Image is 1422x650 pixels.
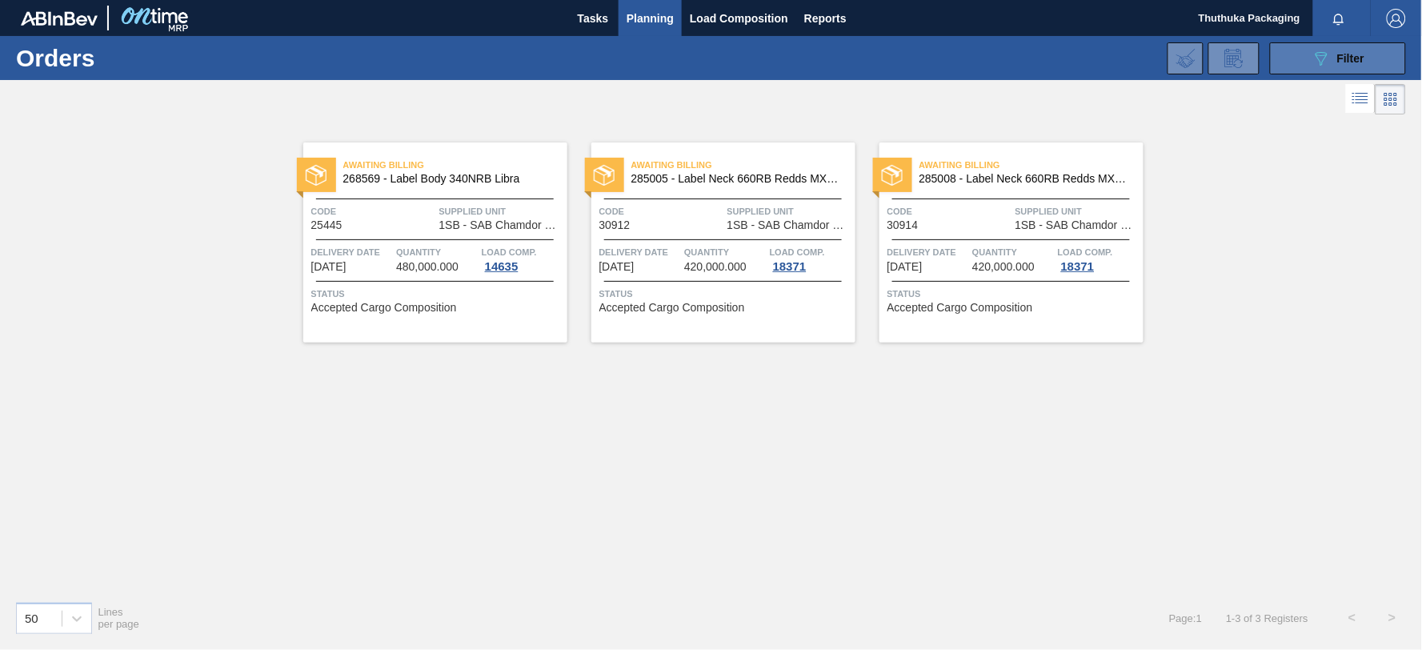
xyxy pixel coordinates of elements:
[1332,598,1372,638] button: <
[1226,612,1308,624] span: 1 - 3 of 3 Registers
[770,244,825,260] span: Load Comp.
[1169,612,1202,624] span: Page : 1
[594,165,615,186] img: status
[311,244,393,260] span: Delivery Date
[482,244,537,260] span: Load Comp.
[1058,244,1113,260] span: Load Comp.
[1337,52,1364,65] span: Filter
[311,261,346,273] span: 01/06/2025
[690,9,788,28] span: Load Composition
[21,11,98,26] img: TNhmsLtSVTkK8tSr43FrP2fwEKptu5GPRR3wAAAABJRU5ErkJggg==
[306,165,326,186] img: status
[1058,260,1098,273] div: 18371
[887,219,919,231] span: 30914
[343,157,567,173] span: Awaiting Billing
[98,606,140,630] span: Lines per page
[1015,219,1140,231] span: 1SB - SAB Chamdor Brewery
[1058,244,1140,273] a: Load Comp.18371
[887,302,1033,314] span: Accepted Cargo Composition
[439,203,563,219] span: Supplied Unit
[804,9,847,28] span: Reports
[627,9,674,28] span: Planning
[343,173,555,185] span: 268569 - Label Body 340NRB Libra
[1208,42,1260,74] div: Order Review Request
[1168,42,1204,74] div: Import Order Negotiation
[684,261,747,273] span: 420,000.000
[887,244,969,260] span: Delivery Date
[972,261,1035,273] span: 420,000.000
[1270,42,1406,74] button: Filter
[770,260,810,273] div: 18371
[311,286,563,302] span: Status
[727,219,851,231] span: 1SB - SAB Chamdor Brewery
[1346,84,1376,114] div: List Vision
[279,142,567,343] a: statusAwaiting Billing268569 - Label Body 340NRB LibraCode25445Supplied Unit1SB - SAB Chamdor Bre...
[1015,203,1140,219] span: Supplied Unit
[311,203,435,219] span: Code
[311,219,342,231] span: 25445
[1387,9,1406,28] img: Logout
[599,203,723,219] span: Code
[684,244,766,260] span: Quantity
[567,142,855,343] a: statusAwaiting Billing285005 - Label Neck 660RB Redds MXD Vodka & PineCode30912Supplied Unit1SB -...
[887,203,1011,219] span: Code
[919,157,1144,173] span: Awaiting Billing
[1376,84,1406,114] div: Card Vision
[919,173,1131,185] span: 285008 - Label Neck 660RB Redds MXD Vodka&Guarana
[972,244,1054,260] span: Quantity
[16,49,252,67] h1: Orders
[482,244,563,273] a: Load Comp.14635
[1313,7,1364,30] button: Notifications
[599,244,681,260] span: Delivery Date
[575,9,611,28] span: Tasks
[887,261,923,273] span: 08/22/2025
[631,173,843,185] span: 285005 - Label Neck 660RB Redds MXD Vodka & Pine
[882,165,903,186] img: status
[599,286,851,302] span: Status
[727,203,851,219] span: Supplied Unit
[855,142,1144,343] a: statusAwaiting Billing285008 - Label Neck 660RB Redds MXD Vodka&GuaranaCode30914Supplied Unit1SB ...
[311,302,457,314] span: Accepted Cargo Composition
[396,244,478,260] span: Quantity
[599,261,635,273] span: 08/22/2025
[599,219,631,231] span: 30912
[631,157,855,173] span: Awaiting Billing
[1372,598,1412,638] button: >
[887,286,1140,302] span: Status
[599,302,745,314] span: Accepted Cargo Composition
[770,244,851,273] a: Load Comp.18371
[396,261,459,273] span: 480,000.000
[439,219,563,231] span: 1SB - SAB Chamdor Brewery
[482,260,522,273] div: 14635
[25,612,38,625] div: 50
